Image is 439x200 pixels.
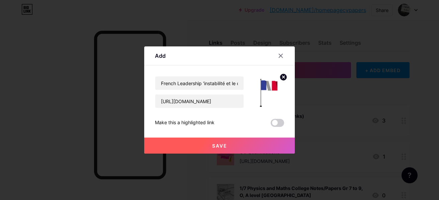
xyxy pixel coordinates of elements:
[155,52,166,60] div: Add
[144,138,295,154] button: Save
[155,76,244,90] input: Title
[212,143,227,149] span: Save
[155,119,214,127] div: Make this a highlighted link
[252,76,284,108] img: link_thumbnail
[155,94,244,108] input: URL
